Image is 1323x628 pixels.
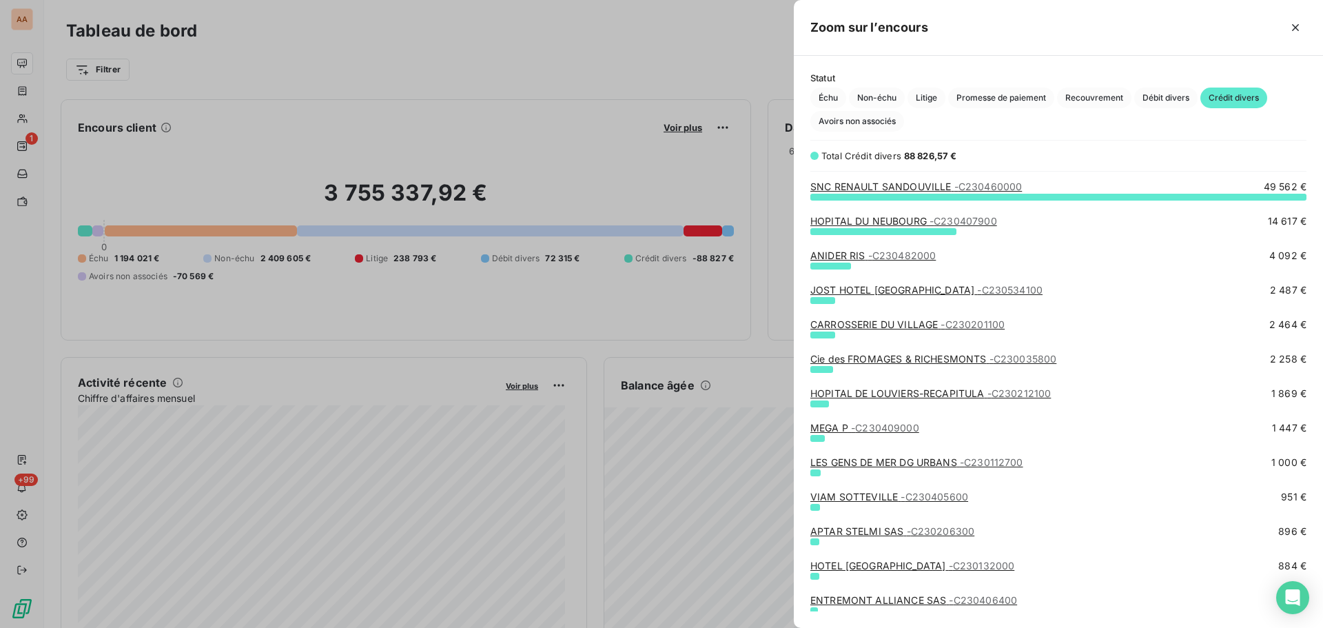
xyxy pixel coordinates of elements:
[810,111,904,132] button: Avoirs non associés
[907,525,975,537] span: - C230206300
[954,181,1023,192] span: - C230460000
[1268,214,1306,228] span: 14 617 €
[1281,490,1306,504] span: 951 €
[810,88,846,108] button: Échu
[851,422,919,434] span: - C230409000
[1134,88,1198,108] button: Débit divers
[1271,387,1306,401] span: 1 869 €
[1272,421,1306,435] span: 1 447 €
[1269,318,1306,332] span: 2 464 €
[949,594,1017,606] span: - C230406400
[1269,249,1306,263] span: 4 092 €
[810,560,1014,571] a: HOTEL [GEOGRAPHIC_DATA]
[907,88,945,108] button: Litige
[794,180,1323,611] div: grid
[904,150,957,161] span: 88 826,57 €
[1276,581,1309,614] div: Open Intercom Messenger
[987,387,1052,399] span: - C230212100
[1278,559,1306,573] span: 884 €
[1200,88,1267,108] button: Crédit divers
[810,181,1022,192] a: SNC RENAULT SANDOUVILLE
[1270,283,1306,297] span: 2 487 €
[949,560,1015,571] span: - C230132000
[1264,180,1306,194] span: 49 562 €
[868,250,936,261] span: - C230482000
[1278,525,1306,538] span: 896 €
[941,318,1005,330] span: - C230201100
[989,353,1057,365] span: - C230035800
[948,88,1054,108] button: Promesse de paiement
[810,422,919,434] a: MEGA P
[810,525,974,537] a: APTAR STELMI SAS
[810,491,968,503] a: VIAM SOTTEVILLE
[810,353,1056,365] a: Cie des FROMAGES & RICHESMONTS
[960,456,1023,468] span: - C230112700
[810,284,1043,296] a: JOST HOTEL [GEOGRAPHIC_DATA]
[977,284,1043,296] span: - C230534100
[1270,352,1306,366] span: 2 258 €
[810,456,1023,468] a: LES GENS DE MER DG URBANS
[810,72,1306,83] span: Statut
[1057,88,1131,108] button: Recouvrement
[1271,456,1306,469] span: 1 000 €
[849,88,905,108] button: Non-échu
[810,215,997,227] a: HOPITAL DU NEUBOURG
[810,18,928,37] h5: Zoom sur l’encours
[821,150,901,161] span: Total Crédit divers
[930,215,997,227] span: - C230407900
[810,250,936,261] a: ANIDER RIS
[810,387,1051,399] a: HOPITAL DE LOUVIERS-RECAPITULA
[810,318,1005,330] a: CARROSSERIE DU VILLAGE
[810,594,1017,606] a: ENTREMONT ALLIANCE SAS
[901,491,968,503] span: - C230405600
